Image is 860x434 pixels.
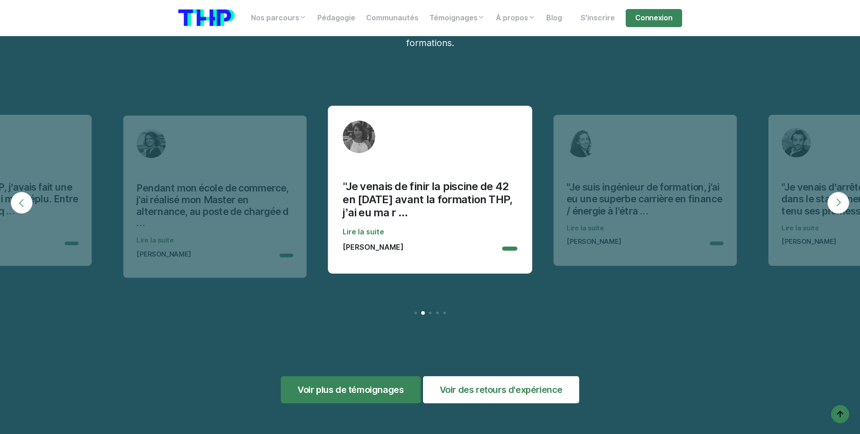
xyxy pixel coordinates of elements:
[421,311,425,315] li: Page dot 2
[11,192,33,214] button: Previous
[178,9,235,26] img: logo
[781,128,811,158] img: Avatar
[343,121,375,153] img: Avatar
[835,409,846,420] img: arrow-up icon
[136,129,166,158] img: Avatar
[436,312,439,314] li: Page dot 4
[429,312,432,314] li: Page dot 3
[136,182,293,229] p: Pendant mon école de commerce, j'ai réalisé mon Master en alternance, au poste de chargée d ...
[136,236,293,246] a: Lire la suite
[575,9,620,27] a: S'inscrire
[567,224,724,233] a: Lire la suite
[136,251,191,258] p: [PERSON_NAME]
[490,9,541,27] a: À propos
[443,312,446,314] li: Page dot 5
[343,227,517,238] a: Lire la suite
[567,182,724,217] p: "Je suis ingénieur de formation, j'ai eu une superbe carrière en finance / énergie à l'étra ...
[827,192,849,214] button: Next
[343,243,404,252] p: [PERSON_NAME]
[246,9,312,27] a: Nos parcours
[781,238,837,246] p: [PERSON_NAME]
[414,312,417,314] li: Page dot 1
[281,376,420,403] a: Voir plus de témoignages
[541,9,567,27] a: Blog
[424,9,490,27] a: Témoignages
[567,238,622,246] p: [PERSON_NAME]
[343,180,517,219] p: "Je venais de finir la piscine de 42 en [DATE] avant la formation THP, j’ai eu ma r ...
[361,9,424,27] a: Communautés
[312,9,361,27] a: Pédagogie
[567,128,596,158] img: Avatar
[264,23,596,50] p: Voici quelques témoignages de personnes ayant suivi l'une de nos formations.
[626,9,682,27] a: Connexion
[423,376,579,403] a: Voir des retours d'expérience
